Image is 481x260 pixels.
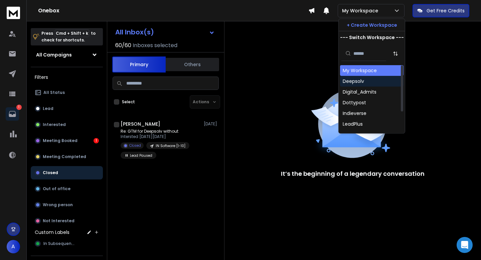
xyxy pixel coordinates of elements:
[343,131,365,138] div: SaleAssist
[43,106,53,111] p: Lead
[340,34,404,41] p: --- Switch Workspace ---
[347,22,397,28] p: + Create Workspace
[204,121,219,127] p: [DATE]
[7,240,20,253] button: A
[343,89,376,95] div: Digital_Admits
[31,73,103,82] h3: Filters
[427,7,465,14] p: Get Free Credits
[112,56,166,73] button: Primary
[31,237,103,250] button: In Subsequence
[38,7,308,15] h1: Onebox
[43,90,65,95] p: All Status
[6,107,19,121] a: 1
[31,48,103,61] button: All Campaigns
[55,29,89,37] span: Cmd + Shift + k
[31,214,103,228] button: Not Interested
[343,67,377,74] div: My Workspace
[343,110,366,117] div: Indieverse
[31,198,103,212] button: Wrong person
[130,153,152,158] p: Lead Paused
[43,170,58,175] p: Closed
[31,182,103,196] button: Out of office
[339,19,405,31] button: + Create Workspace
[31,150,103,163] button: Meeting Completed
[43,154,86,159] p: Meeting Completed
[129,143,141,148] p: Closed
[94,138,99,143] div: 1
[31,86,103,99] button: All Status
[43,186,70,191] p: Out of office
[41,30,96,43] p: Press to check for shortcuts.
[16,105,22,110] p: 1
[43,202,73,208] p: Wrong person
[343,78,364,85] div: Deepsolv
[115,41,131,49] span: 60 / 60
[166,57,219,72] button: Others
[31,102,103,115] button: Lead
[281,169,425,178] p: It’s the beginning of a legendary conversation
[121,129,201,134] p: Re: GTM for Deepsolv without
[133,41,177,49] h3: Inboxes selected
[43,241,76,246] span: In Subsequence
[36,51,72,58] h1: All Campaigns
[389,47,402,60] button: Sort by Sort A-Z
[43,122,66,127] p: Interested
[31,166,103,179] button: Closed
[43,218,74,224] p: Not Interested
[43,138,77,143] p: Meeting Booked
[457,237,473,253] div: Open Intercom Messenger
[413,4,469,17] button: Get Free Credits
[121,134,201,139] p: Intersted [DATE][DATE]
[115,29,154,35] h1: All Inbox(s)
[343,99,366,106] div: Dottypost
[7,7,20,19] img: logo
[35,229,69,236] h3: Custom Labels
[343,121,363,127] div: LeadPlus
[122,99,135,105] label: Select
[31,118,103,131] button: Interested
[110,25,220,39] button: All Inbox(s)
[156,143,185,148] p: IN Software [1-10]
[121,121,160,127] h1: [PERSON_NAME]
[31,134,103,147] button: Meeting Booked1
[342,7,381,14] p: My Workspace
